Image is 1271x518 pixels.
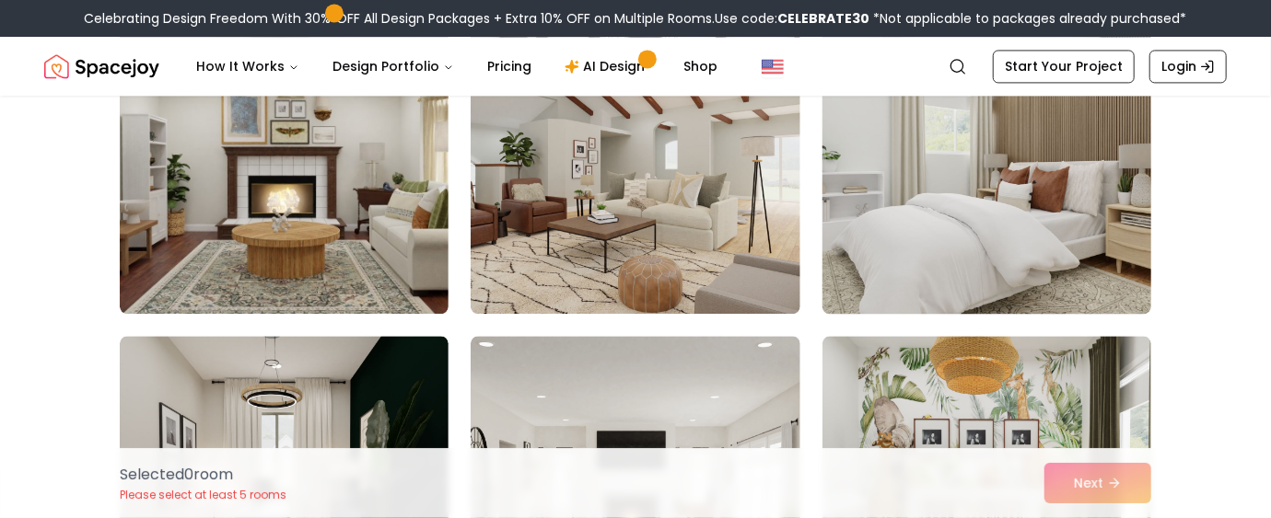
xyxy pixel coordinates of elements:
img: Room room-53 [471,19,799,314]
img: Spacejoy Logo [44,48,159,85]
p: Please select at least 5 rooms [120,488,286,502]
div: Celebrating Design Freedom With 30% OFF All Design Packages + Extra 10% OFF on Multiple Rooms. [85,9,1187,28]
img: United States [762,55,784,77]
img: Room room-54 [814,12,1160,321]
a: Pricing [472,48,546,85]
a: Login [1149,50,1227,83]
b: CELEBRATE30 [778,9,870,28]
p: Selected 0 room [120,464,286,486]
span: Use code: [716,9,870,28]
button: How It Works [181,48,314,85]
img: Room room-52 [120,19,449,314]
a: Shop [669,48,732,85]
span: *Not applicable to packages already purchased* [870,9,1187,28]
nav: Global [44,37,1227,96]
a: Spacejoy [44,48,159,85]
a: Start Your Project [993,50,1135,83]
nav: Main [181,48,732,85]
a: AI Design [550,48,665,85]
button: Design Portfolio [318,48,469,85]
